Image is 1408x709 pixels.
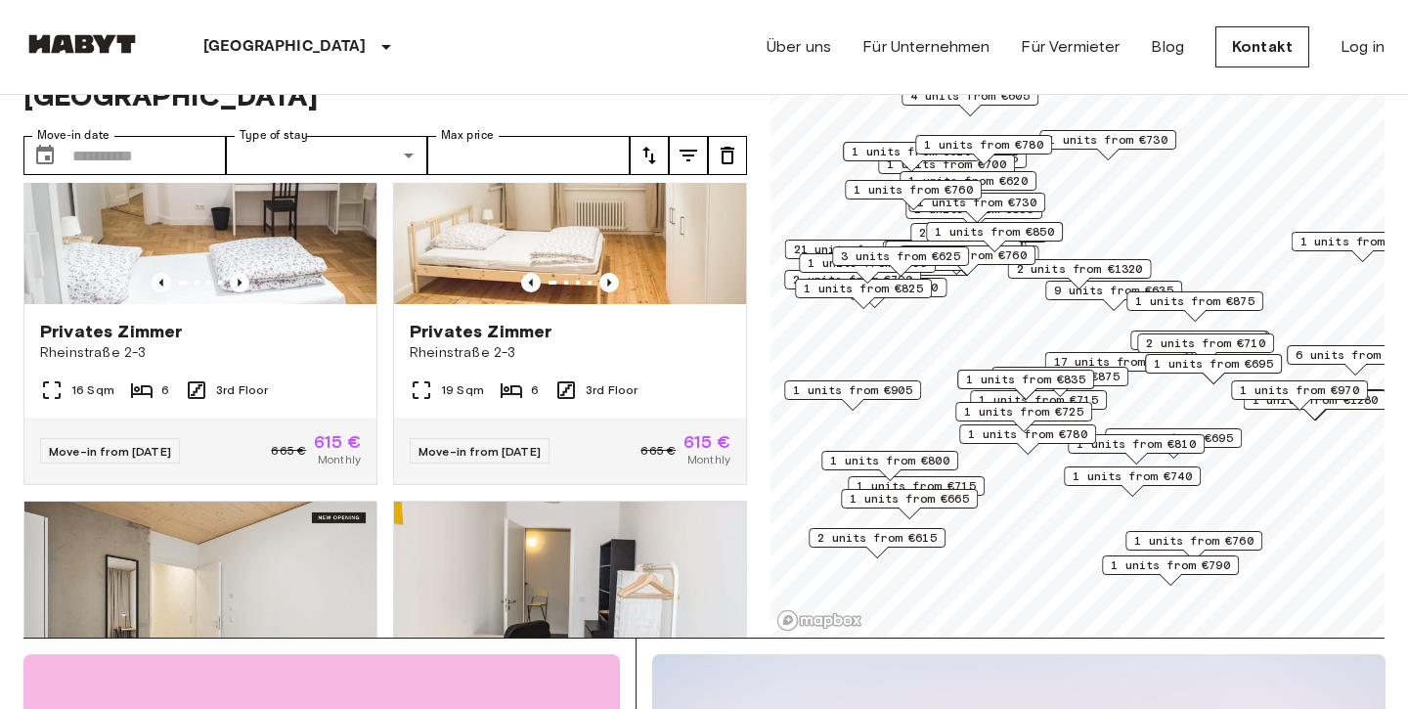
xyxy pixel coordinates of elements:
[959,424,1096,455] div: Map marker
[1126,291,1263,322] div: Map marker
[1008,259,1152,289] div: Map marker
[799,253,936,284] div: Map marker
[687,451,730,468] span: Monthly
[850,490,969,508] span: 1 units from €665
[854,181,973,199] span: 1 units from €760
[902,86,1038,116] div: Map marker
[813,279,939,296] span: 1 units from €1200
[240,127,308,144] label: Type of stay
[23,68,377,485] a: Marketing picture of unit DE-01-090-05MPrevious imagePrevious imagePrivates ZimmerRheinstraße 2-3...
[1125,531,1262,561] div: Map marker
[1068,434,1205,465] div: Map marker
[843,142,980,172] div: Map marker
[1130,331,1267,361] div: Map marker
[1073,467,1192,485] span: 1 units from €740
[795,279,932,309] div: Map marker
[1045,281,1182,311] div: Map marker
[531,381,539,399] span: 6
[230,273,249,292] button: Previous image
[314,433,361,451] span: 615 €
[40,343,361,363] span: Rheinstraße 2-3
[25,136,65,175] button: Choose date
[1151,35,1184,59] a: Blog
[1021,35,1120,59] a: Für Vermieter
[1137,333,1274,364] div: Map marker
[1231,380,1368,411] div: Map marker
[161,381,169,399] span: 6
[924,136,1043,154] span: 1 units from €780
[845,180,982,210] div: Map marker
[841,247,960,265] span: 3 units from €625
[1135,292,1254,310] span: 1 units from €875
[830,452,949,469] span: 1 units from €800
[841,489,978,519] div: Map marker
[586,381,638,399] span: 3rd Floor
[669,136,708,175] button: tune
[1139,332,1258,349] span: 1 units from €710
[1039,130,1176,160] div: Map marker
[968,425,1087,443] span: 1 units from €780
[804,278,947,308] div: Map marker
[832,246,969,277] div: Map marker
[883,241,1027,271] div: Map marker
[991,367,1128,397] div: Map marker
[630,136,669,175] button: tune
[809,528,946,558] div: Map marker
[418,444,541,459] span: Move-in from [DATE]
[271,442,306,460] span: 665 €
[1054,353,1180,371] span: 17 units from €720
[40,320,182,343] span: Privates Zimmer
[817,529,937,547] span: 2 units from €615
[640,442,676,460] span: 665 €
[776,609,862,632] a: Mapbox logo
[964,403,1083,421] span: 1 units from €725
[919,224,1038,242] span: 2 units from €655
[905,199,1042,230] div: Map marker
[1114,429,1233,447] span: 2 units from €695
[152,273,171,292] button: Previous image
[1054,282,1173,299] span: 9 units from €635
[1240,381,1359,399] span: 1 units from €970
[910,87,1030,105] span: 4 units from €605
[955,402,1092,432] div: Map marker
[393,68,747,485] a: Marketing picture of unit DE-01-090-02MPrevious imagePrevious imagePrivates ZimmerRheinstraße 2-3...
[926,222,1063,252] div: Map marker
[900,171,1036,201] div: Map marker
[1154,355,1273,373] span: 1 units from €695
[1048,131,1167,149] span: 1 units from €730
[784,270,921,300] div: Map marker
[318,451,361,468] span: Monthly
[979,391,1098,409] span: 1 units from €715
[857,477,976,495] span: 1 units from €715
[770,22,1385,638] canvas: Map
[683,433,730,451] span: 615 €
[1253,391,1379,409] span: 1 units from €1280
[1111,556,1230,574] span: 1 units from €790
[521,273,541,292] button: Previous image
[907,246,1027,264] span: 2 units from €760
[966,371,1085,388] span: 1 units from €835
[804,280,923,297] span: 1 units from €825
[49,444,171,459] span: Move-in from [DATE]
[24,69,376,304] img: Marketing picture of unit DE-01-090-05M
[910,223,1047,253] div: Map marker
[1145,354,1282,384] div: Map marker
[1146,334,1265,352] span: 2 units from €710
[1017,260,1143,278] span: 2 units from €1320
[410,320,551,343] span: Privates Zimmer
[793,381,912,399] span: 1 units from €905
[1215,26,1309,67] a: Kontakt
[599,273,619,292] button: Previous image
[708,136,747,175] button: tune
[917,194,1036,211] span: 1 units from €730
[767,35,831,59] a: Über uns
[894,242,1013,259] span: 3 units from €655
[1064,466,1201,497] div: Map marker
[793,271,912,288] span: 2 units from €790
[203,35,367,59] p: [GEOGRAPHIC_DATA]
[216,381,268,399] span: 3rd Floor
[1102,555,1239,586] div: Map marker
[785,240,929,270] div: Map marker
[1134,532,1254,550] span: 1 units from €760
[808,254,927,272] span: 1 units from €895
